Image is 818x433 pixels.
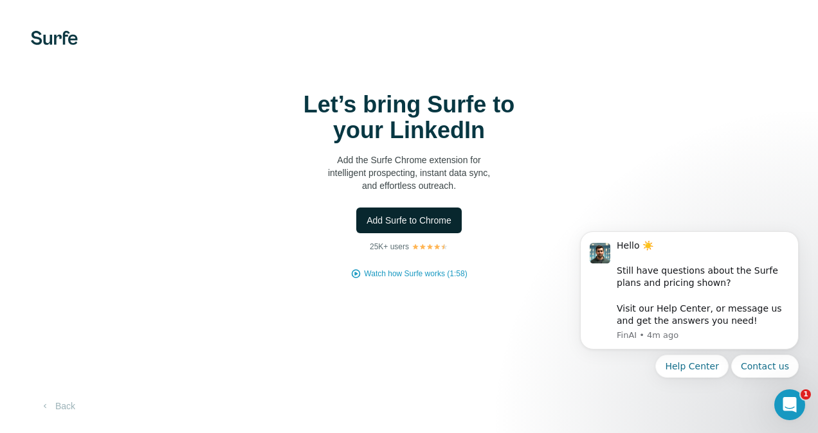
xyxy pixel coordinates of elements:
iframe: Intercom live chat [774,389,805,420]
img: Surfe's logo [31,31,78,45]
p: Add the Surfe Chrome extension for intelligent prospecting, instant data sync, and effortless out... [280,154,538,192]
h1: Let’s bring Surfe to your LinkedIn [280,92,538,143]
button: Add Surfe to Chrome [356,208,462,233]
p: 25K+ users [370,241,409,252]
img: Rating Stars [412,243,448,251]
span: 1 [801,389,811,400]
button: Back [31,394,84,418]
span: Add Surfe to Chrome [367,214,451,227]
button: Watch how Surfe works (1:58) [364,268,467,279]
iframe: Intercom notifications message [561,190,818,398]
